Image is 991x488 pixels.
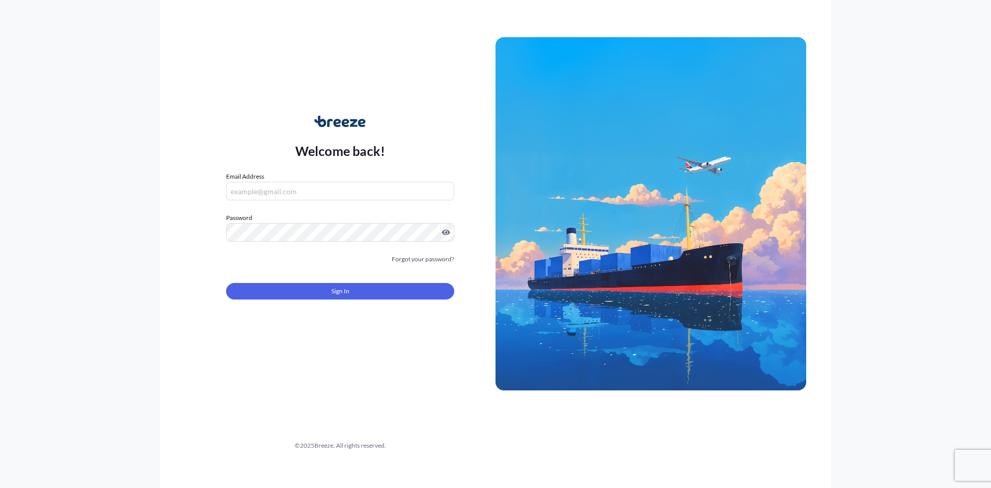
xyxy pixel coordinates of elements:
[495,37,806,390] img: Ship illustration
[226,213,454,223] label: Password
[442,228,450,237] button: Show password
[226,171,264,182] label: Email Address
[331,286,349,296] span: Sign In
[226,182,454,200] input: example@gmail.com
[185,440,495,451] div: © 2025 Breeze. All rights reserved.
[226,283,454,300] button: Sign In
[392,254,454,264] a: Forgot your password?
[295,143,386,159] p: Welcome back!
